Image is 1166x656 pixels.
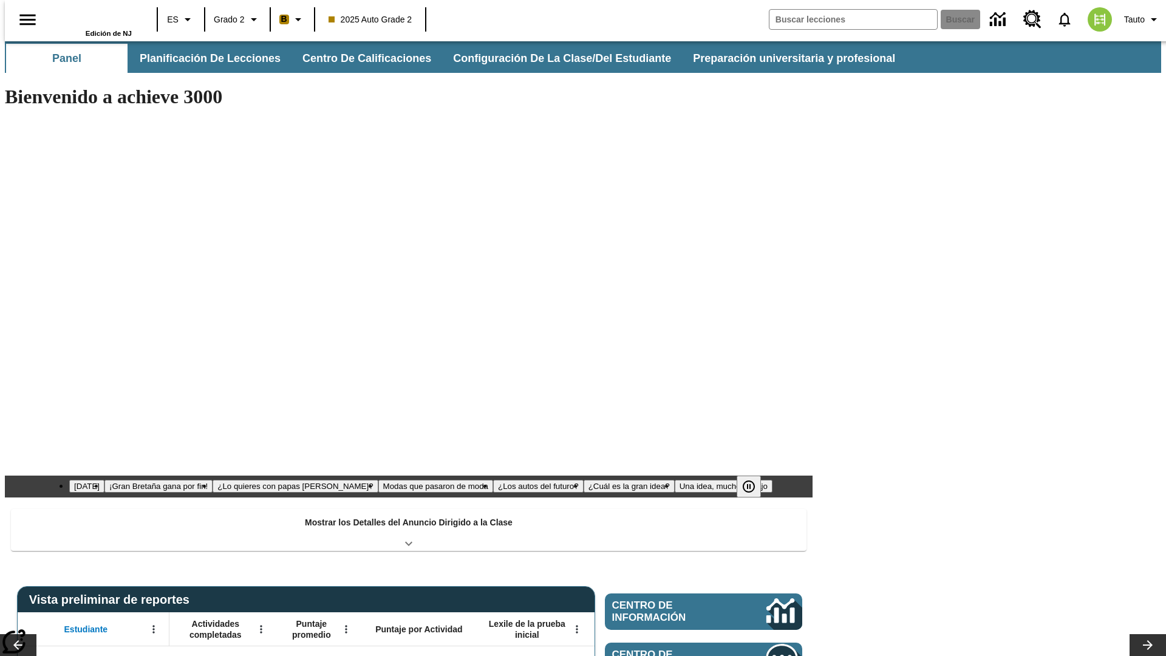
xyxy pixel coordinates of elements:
button: Diapositiva 1 Día del Trabajo [69,480,104,493]
span: Vista preliminar de reportes [29,593,196,607]
a: Centro de recursos, Se abrirá en una pestaña nueva. [1016,3,1049,36]
input: Buscar campo [769,10,937,29]
button: Centro de calificaciones [293,44,441,73]
span: B [281,12,287,27]
button: Diapositiva 2 ¡Gran Bretaña gana por fin! [104,480,213,493]
span: Lexile de la prueba inicial [483,618,571,640]
button: Abrir menú [145,620,163,638]
button: Planificación de lecciones [130,44,290,73]
button: Escoja un nuevo avatar [1080,4,1119,35]
div: Subbarra de navegación [5,44,906,73]
button: Abrir el menú lateral [10,2,46,38]
button: Pausar [737,476,761,497]
button: Abrir menú [337,620,355,638]
span: Tauto [1124,13,1145,26]
div: Pausar [737,476,773,497]
span: 2025 Auto Grade 2 [329,13,412,26]
span: Estudiante [64,624,108,635]
button: Diapositiva 6 ¿Cuál es la gran idea? [584,480,675,493]
span: Edición de NJ [86,30,132,37]
button: Configuración de la clase/del estudiante [443,44,681,73]
button: Abrir menú [568,620,586,638]
button: Carrusel de lecciones, seguir [1130,634,1166,656]
a: Centro de información [983,3,1016,36]
button: Lenguaje: ES, Selecciona un idioma [162,9,200,30]
button: Diapositiva 4 Modas que pasaron de moda [378,480,493,493]
div: Subbarra de navegación [5,41,1161,73]
span: Grado 2 [214,13,245,26]
div: Portada [53,4,132,37]
span: ES [167,13,179,26]
button: Diapositiva 7 Una idea, mucho trabajo [675,480,772,493]
a: Centro de información [605,593,802,630]
span: Centro de información [612,600,726,624]
button: Preparación universitaria y profesional [683,44,905,73]
button: Boost El color de la clase es anaranjado claro. Cambiar el color de la clase. [274,9,310,30]
a: Notificaciones [1049,4,1080,35]
button: Panel [6,44,128,73]
h1: Bienvenido a achieve 3000 [5,86,813,108]
button: Diapositiva 5 ¿Los autos del futuro? [493,480,584,493]
p: Mostrar los Detalles del Anuncio Dirigido a la Clase [305,516,513,529]
span: Puntaje por Actividad [375,624,462,635]
span: Puntaje promedio [282,618,341,640]
button: Abrir menú [252,620,270,638]
button: Diapositiva 3 ¿Lo quieres con papas fritas? [213,480,378,493]
a: Portada [53,5,132,30]
div: Mostrar los Detalles del Anuncio Dirigido a la Clase [11,509,806,551]
img: avatar image [1088,7,1112,32]
button: Perfil/Configuración [1119,9,1166,30]
button: Grado: Grado 2, Elige un grado [209,9,266,30]
span: Actividades completadas [176,618,256,640]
